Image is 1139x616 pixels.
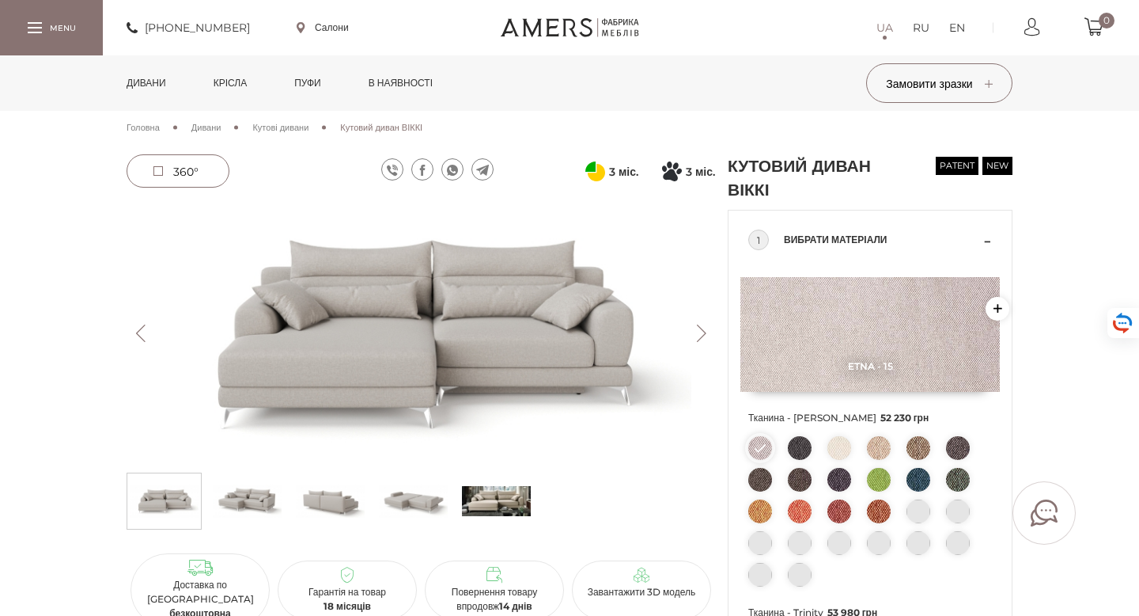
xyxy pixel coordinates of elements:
[886,77,992,91] span: Замовити зразки
[282,55,333,111] a: Пуфи
[411,158,433,181] a: facebook
[357,55,445,111] a: в наявності
[324,600,371,612] b: 18 місяців
[662,162,682,181] svg: Покупка частинами від Монобанку
[202,55,259,111] a: Крісла
[686,162,715,181] span: 3 міс.
[784,230,980,249] span: Вибрати матеріали
[191,120,221,135] a: Дивани
[748,230,769,250] div: 1
[880,412,929,424] span: 52 230 грн
[936,157,978,175] span: patent
[130,477,199,525] img: Кутовий диван ВІККІ s-0
[740,360,1000,372] span: Etna - 15
[949,18,965,37] a: EN
[876,18,893,37] a: UA
[127,18,250,37] a: [PHONE_NUMBER]
[728,154,910,202] h1: Кутовий диван ВІККІ
[284,585,411,614] p: Гарантія на товар
[127,202,715,465] img: Кутовий диван ВІККІ -0
[471,158,494,181] a: telegram
[1099,13,1114,29] span: 0
[913,18,929,37] a: RU
[296,477,365,525] img: Кутовий диван ВІККІ s-2
[127,120,160,135] a: Головна
[866,63,1012,103] button: Замовити зразки
[748,408,992,428] span: Тканина - [PERSON_NAME]
[585,162,605,181] svg: Оплата частинами від ПриватБанку
[381,158,403,181] a: viber
[127,325,154,342] button: Previous
[431,585,558,614] p: Повернення товару впродовж
[252,122,308,133] span: Кутові дивани
[173,165,199,179] span: 360°
[115,55,178,111] a: Дивани
[213,477,282,525] img: Кутовий диван ВІККІ s-1
[609,162,638,181] span: 3 міс.
[191,122,221,133] span: Дивани
[982,157,1012,175] span: new
[297,21,349,35] a: Салони
[379,477,448,525] img: Кутовий диван ВІККІ s-3
[441,158,464,181] a: whatsapp
[499,600,532,612] b: 14 днів
[127,122,160,133] span: Головна
[740,277,1000,392] img: Etna - 15
[127,154,229,188] a: 360°
[462,477,531,525] img: s_Кутовий Диван
[687,325,715,342] button: Next
[252,120,308,135] a: Кутові дивани
[578,585,705,599] p: Завантажити 3D модель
